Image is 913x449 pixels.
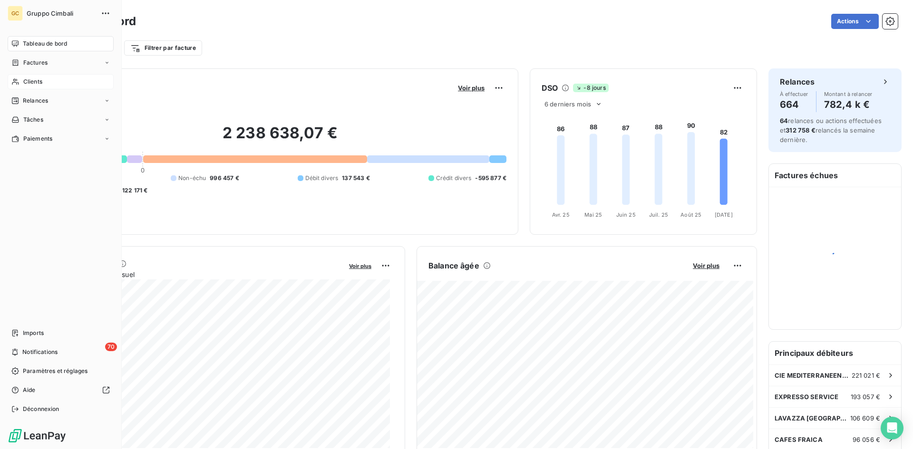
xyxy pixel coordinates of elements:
[54,124,506,152] h2: 2 238 638,07 €
[210,174,239,182] span: 996 457 €
[305,174,339,182] span: Débit divers
[141,166,145,174] span: 0
[680,211,701,218] tspan: Août 25
[573,84,608,92] span: -8 jours
[23,77,42,86] span: Clients
[22,348,58,356] span: Notifications
[436,174,472,182] span: Crédit divers
[23,58,48,67] span: Factures
[455,84,487,92] button: Voir plus
[824,91,873,97] span: Montant à relancer
[23,115,43,124] span: Tâches
[824,97,873,112] h4: 782,4 k €
[780,117,788,124] span: 64
[851,393,880,401] span: 193 057 €
[342,174,369,182] span: 137 543 €
[8,6,23,21] div: GC
[780,97,808,112] h4: 664
[178,174,206,182] span: Non-échu
[649,211,668,218] tspan: Juil. 25
[881,417,903,439] div: Open Intercom Messenger
[23,39,67,48] span: Tableau de bord
[850,414,880,422] span: 106 609 €
[23,386,36,394] span: Aide
[458,84,485,92] span: Voir plus
[780,117,882,143] span: relances ou actions effectuées et relancés la semaine dernière.
[690,261,722,270] button: Voir plus
[769,164,901,187] h6: Factures échues
[54,269,342,279] span: Chiffre d'affaires mensuel
[27,10,95,17] span: Gruppo Cimbali
[346,261,374,270] button: Voir plus
[853,436,880,443] span: 96 056 €
[693,262,719,269] span: Voir plus
[23,405,59,413] span: Déconnexion
[23,329,44,337] span: Imports
[616,211,636,218] tspan: Juin 25
[475,174,506,182] span: -595 877 €
[775,436,823,443] span: CAFES FRAICA
[775,372,852,379] span: CIE MEDITERRANEENNE DES CAFES
[780,91,808,97] span: À effectuer
[775,414,850,422] span: LAVAZZA [GEOGRAPHIC_DATA]
[23,134,52,143] span: Paiements
[119,186,148,195] span: -122 171 €
[786,126,815,134] span: 312 758 €
[769,342,901,364] h6: Principaux débiteurs
[105,343,117,351] span: 70
[715,211,733,218] tspan: [DATE]
[23,96,48,105] span: Relances
[8,428,67,443] img: Logo LeanPay
[852,372,880,379] span: 221 021 €
[552,211,570,218] tspan: Avr. 25
[23,367,87,375] span: Paramètres et réglages
[8,382,114,398] a: Aide
[780,76,815,87] h6: Relances
[124,40,202,56] button: Filtrer par facture
[544,100,591,108] span: 6 derniers mois
[428,260,479,271] h6: Balance âgée
[542,82,558,94] h6: DSO
[775,393,838,401] span: EXPRESSO SERVICE
[584,211,602,218] tspan: Mai 25
[831,14,879,29] button: Actions
[349,263,371,269] span: Voir plus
